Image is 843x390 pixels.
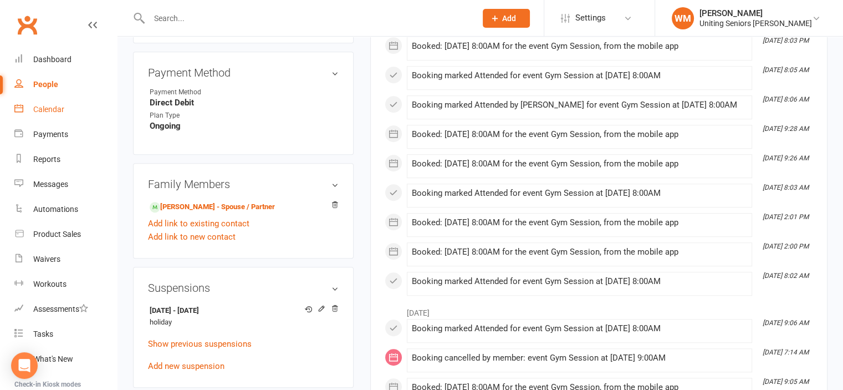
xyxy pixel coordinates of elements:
i: [DATE] 9:26 AM [763,154,809,162]
div: Booking marked Attended for event Gym Session at [DATE] 8:00AM [412,189,747,198]
div: What's New [33,354,73,363]
strong: [DATE] - [DATE] [150,305,333,317]
div: Payment Method [150,87,241,98]
div: Booked: [DATE] 8:00AM for the event Gym Session, from the mobile app [412,42,747,51]
i: [DATE] 2:00 PM [763,242,809,250]
a: Add link to existing contact [148,217,249,230]
div: Workouts [33,280,67,288]
span: Settings [575,6,606,31]
a: Waivers [14,247,117,272]
div: Open Intercom Messenger [11,352,38,379]
a: What's New [14,347,117,372]
div: Dashboard [33,55,71,64]
div: Booking marked Attended for event Gym Session at [DATE] 8:00AM [412,324,747,333]
a: Automations [14,197,117,222]
i: [DATE] 9:28 AM [763,125,809,133]
div: Uniting Seniors [PERSON_NAME] [699,18,812,28]
div: Product Sales [33,230,81,239]
div: Payments [33,130,68,139]
div: Reports [33,155,60,164]
div: Assessments [33,305,88,313]
a: Messages [14,172,117,197]
a: Clubworx [13,11,41,39]
div: Booked: [DATE] 8:00AM for the event Gym Session, from the mobile app [412,159,747,169]
div: Booked: [DATE] 8:00AM for the event Gym Session, from the mobile app [412,130,747,139]
i: [DATE] 9:06 AM [763,319,809,327]
div: Automations [33,205,78,214]
div: WM [672,7,694,29]
div: Waivers [33,255,60,264]
a: [PERSON_NAME] - Spouse / Partner [150,201,275,213]
div: Tasks [33,330,53,338]
div: Messages [33,180,68,189]
div: Booking marked Attended for event Gym Session at [DATE] 8:00AM [412,277,747,286]
h3: Family Members [148,178,339,190]
a: Workouts [14,272,117,297]
a: Calendar [14,97,117,122]
div: People [33,80,58,89]
i: [DATE] 8:05 AM [763,66,809,74]
a: Dashboard [14,47,117,72]
div: Booked: [DATE] 8:00AM for the event Gym Session, from the mobile app [412,247,747,257]
div: Plan Type [150,110,241,121]
h3: Suspensions [148,282,339,294]
div: [PERSON_NAME] [699,8,812,18]
div: Booking marked Attended for event Gym Session at [DATE] 8:00AM [412,71,747,80]
i: [DATE] 8:03 AM [763,184,809,191]
div: Booking marked Attended by [PERSON_NAME] for event Gym Session at [DATE] 8:00AM [412,100,747,110]
i: [DATE] 8:06 AM [763,95,809,103]
a: Product Sales [14,222,117,247]
a: Add link to new contact [148,230,236,244]
strong: Direct Debit [150,98,339,108]
div: Calendar [33,105,64,114]
h3: Payment Method [148,67,339,79]
input: Search... [146,11,468,26]
strong: Ongoing [150,121,339,131]
a: Reports [14,147,117,172]
button: Add [483,9,530,28]
i: [DATE] 8:03 PM [763,37,809,44]
i: [DATE] 7:14 AM [763,348,809,356]
i: [DATE] 8:02 AM [763,272,809,280]
li: holiday [148,302,339,330]
i: [DATE] 9:05 AM [763,378,809,386]
div: Booking cancelled by member: event Gym Session at [DATE] 9:00AM [412,353,747,363]
a: Assessments [14,297,117,322]
a: Tasks [14,322,117,347]
i: [DATE] 2:01 PM [763,213,809,221]
li: [DATE] [385,301,813,319]
a: Payments [14,122,117,147]
a: People [14,72,117,97]
a: Show previous suspensions [148,339,252,349]
span: Add [502,14,516,23]
a: Add new suspension [148,361,224,371]
div: Booked: [DATE] 8:00AM for the event Gym Session, from the mobile app [412,218,747,227]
